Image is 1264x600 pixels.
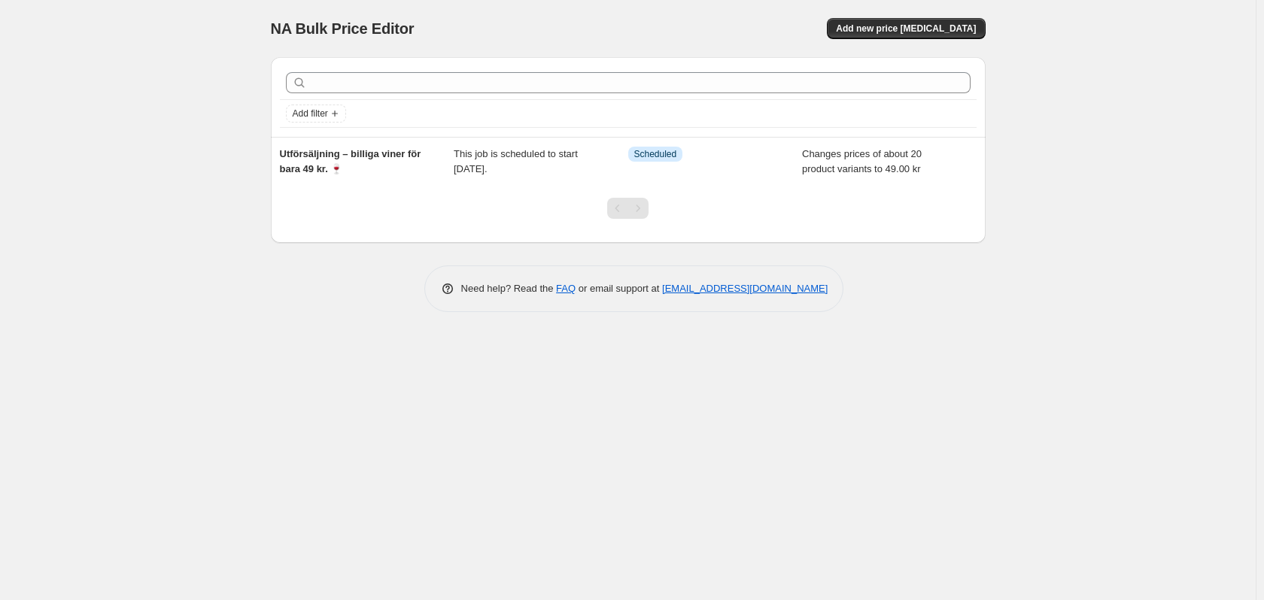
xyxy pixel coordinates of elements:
[662,283,828,294] a: [EMAIL_ADDRESS][DOMAIN_NAME]
[556,283,576,294] a: FAQ
[634,148,677,160] span: Scheduled
[286,105,346,123] button: Add filter
[271,20,415,37] span: NA Bulk Price Editor
[827,18,985,39] button: Add new price [MEDICAL_DATA]
[293,108,328,120] span: Add filter
[461,283,557,294] span: Need help? Read the
[280,148,421,174] span: Utförsäljning – billiga viner för bara 49 kr. 🍷
[454,148,578,174] span: This job is scheduled to start [DATE].
[607,198,649,219] nav: Pagination
[576,283,662,294] span: or email support at
[802,148,922,174] span: Changes prices of about 20 product variants to 49.00 kr
[836,23,976,35] span: Add new price [MEDICAL_DATA]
